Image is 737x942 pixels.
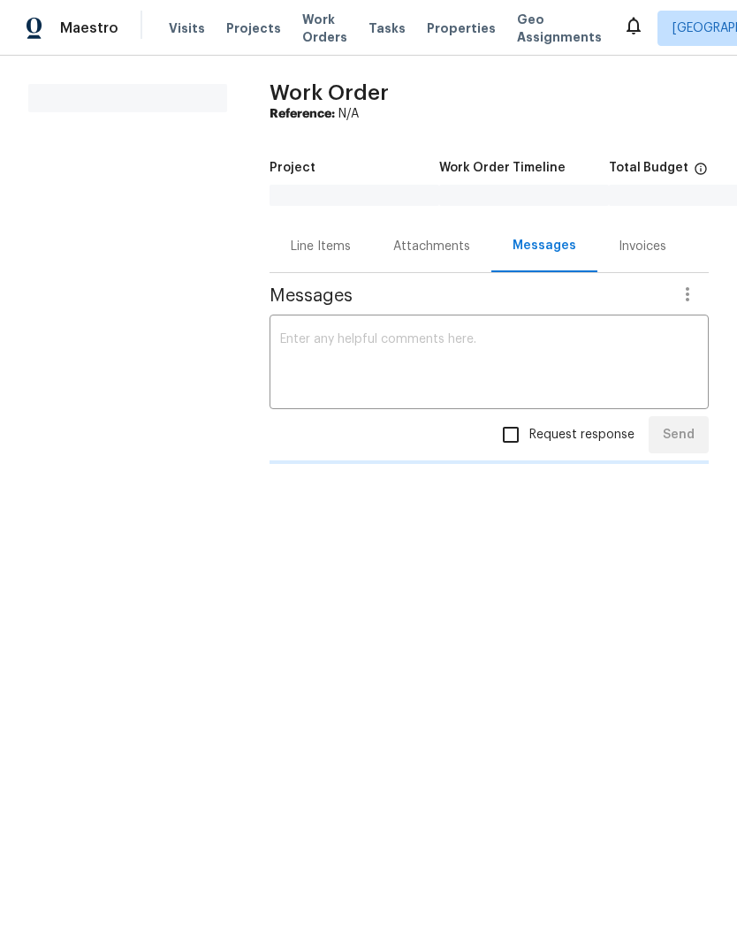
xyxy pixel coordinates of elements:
[270,105,709,123] div: N/A
[270,287,666,305] span: Messages
[513,237,576,254] div: Messages
[427,19,496,37] span: Properties
[439,162,566,174] h5: Work Order Timeline
[694,162,708,185] span: The total cost of line items that have been proposed by Opendoor. This sum includes line items th...
[517,11,602,46] span: Geo Assignments
[302,11,347,46] span: Work Orders
[270,162,315,174] h5: Project
[619,238,666,255] div: Invoices
[609,162,688,174] h5: Total Budget
[270,108,335,120] b: Reference:
[169,19,205,37] span: Visits
[368,22,406,34] span: Tasks
[270,82,389,103] span: Work Order
[60,19,118,37] span: Maestro
[393,238,470,255] div: Attachments
[291,238,351,255] div: Line Items
[226,19,281,37] span: Projects
[529,426,634,444] span: Request response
